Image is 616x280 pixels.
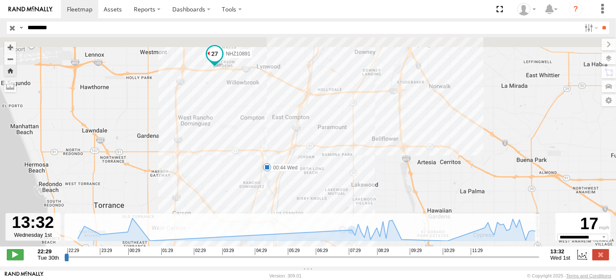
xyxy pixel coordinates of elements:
span: 00:29 [128,248,140,255]
button: Zoom out [4,53,16,65]
strong: 13:32 [550,248,570,255]
span: 03:29 [222,248,234,255]
span: 06:29 [316,248,328,255]
span: NHZ10891 [226,51,250,57]
span: 22:29 [67,248,79,255]
label: 00:44 Wed [267,164,300,172]
span: 07:29 [349,248,361,255]
div: Version: 309.01 [269,273,301,278]
label: Search Query [18,22,25,34]
a: Visit our Website [5,272,44,280]
span: 09:29 [410,248,422,255]
img: rand-logo.svg [8,6,52,12]
span: 23:29 [100,248,112,255]
span: 05:29 [288,248,300,255]
button: Zoom Home [4,65,16,76]
span: 08:29 [377,248,389,255]
label: Measure [4,80,16,92]
div: 17 [557,214,609,233]
label: Play/Stop [7,249,24,260]
div: © Copyright 2025 - [527,273,611,278]
a: Terms and Conditions [566,273,611,278]
i: ? [569,3,583,16]
span: 11:29 [471,248,483,255]
div: Zulema McIntosch [514,3,539,16]
span: 04:29 [255,248,267,255]
label: Close [592,249,609,260]
strong: 22:29 [38,248,59,255]
label: Search Filter Options [581,22,599,34]
label: Map Settings [602,94,616,106]
span: 02:29 [194,248,206,255]
span: Wed 1st Oct 2025 [550,255,570,261]
span: 01:29 [161,248,173,255]
button: Zoom in [4,42,16,53]
span: Tue 30th Sep 2025 [38,255,59,261]
span: 10:29 [443,248,455,255]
